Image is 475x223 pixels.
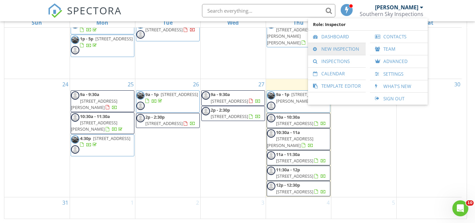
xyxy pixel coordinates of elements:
td: Go to August 27, 2025 [200,79,266,197]
span: [STREET_ADDRESS] [95,36,133,42]
img: default-user-f0147aede5fd5fa78ca7ade42f37bd4542148d508eef1c3d3ea960f66861d68b.jpg [71,145,79,154]
span: 12p - 12:30p [276,182,300,188]
img: 8559e70fb59742d28b1fcdc618da8f74.jpeg [136,91,145,100]
a: 10a - 10:30a [STREET_ADDRESS] [276,114,326,126]
span: 2p - 2:30p [211,107,230,113]
img: 8559e70fb59742d28b1fcdc618da8f74.jpeg [71,135,79,144]
a: 10:30a - 11:30a [STREET_ADDRESS][PERSON_NAME] [71,112,134,134]
a: 2p - 2:30p [STREET_ADDRESS] [145,114,195,126]
a: 12p - 12:30p [STREET_ADDRESS] [267,181,330,196]
a: [STREET_ADDRESS][PERSON_NAME][PERSON_NAME] [267,19,330,47]
iframe: Intercom live chat [452,200,468,216]
a: Go to August 25, 2025 [126,79,135,90]
span: [STREET_ADDRESS] [276,120,313,126]
img: default-user-f0147aede5fd5fa78ca7ade42f37bd4542148d508eef1c3d3ea960f66861d68b.jpg [71,113,79,122]
span: [STREET_ADDRESS] [276,173,313,179]
span: 4:30p [80,135,91,141]
span: 11a - 11:30a [276,151,300,157]
img: default-user-f0147aede5fd5fa78ca7ade42f37bd4542148d508eef1c3d3ea960f66861d68b.jpg [136,114,145,122]
img: default-user-f0147aede5fd5fa78ca7ade42f37bd4542148d508eef1c3d3ea960f66861d68b.jpg [136,30,145,39]
a: 9a - 9:30a [STREET_ADDRESS][PERSON_NAME] [71,91,117,110]
td: Go to August 26, 2025 [135,79,200,197]
img: default-user-f0147aede5fd5fa78ca7ade42f37bd4542148d508eef1c3d3ea960f66861d68b.jpg [267,114,275,122]
a: Calendar [311,68,362,80]
span: 10:30a - 11:30a [80,113,110,119]
a: Go to August 27, 2025 [257,79,266,90]
a: SPECTORA [48,9,122,23]
img: default-user-f0147aede5fd5fa78ca7ade42f37bd4542148d508eef1c3d3ea960f66861d68b.jpg [202,107,210,115]
td: Go to August 28, 2025 [266,79,331,197]
span: [STREET_ADDRESS] [93,135,130,141]
a: Team [373,43,424,55]
a: 2p - 2:30p [STREET_ADDRESS] [201,106,265,121]
span: [STREET_ADDRESS][PERSON_NAME] [267,136,313,148]
td: Go to September 1, 2025 [70,197,135,219]
span: [STREET_ADDRESS] [211,113,248,119]
a: Go to September 2, 2025 [195,197,200,208]
a: Tuesday [162,18,174,27]
img: default-user-f0147aede5fd5fa78ca7ade42f37bd4542148d508eef1c3d3ea960f66861d68b.jpg [267,129,275,138]
span: [STREET_ADDRESS][PERSON_NAME] [71,98,117,110]
span: 10 [466,200,474,206]
div: Southern Sky Inspections [360,11,423,17]
a: 1p - 5p [STREET_ADDRESS] [71,35,134,57]
span: 10:30a - 11a [276,129,300,135]
img: default-user-f0147aede5fd5fa78ca7ade42f37bd4542148d508eef1c3d3ea960f66861d68b.jpg [267,182,275,190]
td: Go to August 23, 2025 [396,8,462,79]
td: Go to August 30, 2025 [396,79,462,197]
td: Go to August 25, 2025 [70,79,135,197]
span: [STREET_ADDRESS] [276,158,313,164]
td: Go to August 24, 2025 [4,79,70,197]
a: Go to September 1, 2025 [129,197,135,208]
a: Dashboard [311,31,362,43]
a: 9a - 9:30a [STREET_ADDRESS] [211,91,261,104]
a: Thursday [292,18,305,27]
td: Go to August 21, 2025 [266,8,331,79]
a: 12p - 12:30p [STREET_ADDRESS] [276,182,326,194]
span: 9a - 9:30a [80,91,99,97]
td: Go to September 4, 2025 [266,197,331,219]
a: Advanced [373,55,424,68]
a: 11:30a - 12p [STREET_ADDRESS] [267,166,330,181]
a: 2p - 2:30p [STREET_ADDRESS] [136,113,200,128]
span: [STREET_ADDRESS][PERSON_NAME] [276,91,329,104]
a: Contacts [373,31,424,43]
span: [STREET_ADDRESS][PERSON_NAME][PERSON_NAME] [267,27,313,45]
a: Go to September 5, 2025 [391,197,396,208]
td: Go to September 3, 2025 [200,197,266,219]
span: 11:30a - 12p [276,167,300,173]
td: Go to August 18, 2025 [70,8,135,79]
span: 9a - 1p [276,91,289,97]
a: [STREET_ADDRESS] [136,19,200,41]
span: Role: Inspector [311,18,424,30]
a: 4:30p [STREET_ADDRESS] [80,135,130,148]
a: Go to September 4, 2025 [325,197,331,208]
a: Sign Out [373,93,424,105]
a: 9a - 1p [STREET_ADDRESS] [136,90,200,112]
img: default-user-f0147aede5fd5fa78ca7ade42f37bd4542148d508eef1c3d3ea960f66861d68b.jpg [71,46,79,54]
img: default-user-f0147aede5fd5fa78ca7ade42f37bd4542148d508eef1c3d3ea960f66861d68b.jpg [267,102,275,110]
a: [STREET_ADDRESS][PERSON_NAME][PERSON_NAME] [267,20,320,46]
span: [STREET_ADDRESS] [145,27,183,33]
td: Go to August 20, 2025 [200,8,266,79]
td: Go to August 17, 2025 [4,8,70,79]
span: [STREET_ADDRESS] [145,120,183,126]
td: Go to September 6, 2025 [396,197,462,219]
a: 10:30a - 11a [STREET_ADDRESS][PERSON_NAME] [267,128,330,150]
a: Sunday [30,18,43,27]
span: [STREET_ADDRESS] [211,98,248,104]
a: Template Editor [311,80,362,92]
img: default-user-f0147aede5fd5fa78ca7ade42f37bd4542148d508eef1c3d3ea960f66861d68b.jpg [267,167,275,175]
a: Go to September 6, 2025 [456,197,462,208]
a: Settings [373,68,424,80]
span: SPECTORA [67,3,122,17]
img: 8559e70fb59742d28b1fcdc618da8f74.jpeg [71,36,79,44]
a: 9a - 9:30a [STREET_ADDRESS][PERSON_NAME] [71,90,134,112]
input: Search everything... [202,4,335,17]
a: 10a - 10:30a [STREET_ADDRESS] [267,113,330,128]
a: Go to August 26, 2025 [192,79,200,90]
a: New Inspection [311,43,362,55]
img: 8559e70fb59742d28b1fcdc618da8f74.jpeg [267,91,275,100]
a: 9a - 1p [STREET_ADDRESS] [145,91,198,104]
a: Saturday [423,18,435,27]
